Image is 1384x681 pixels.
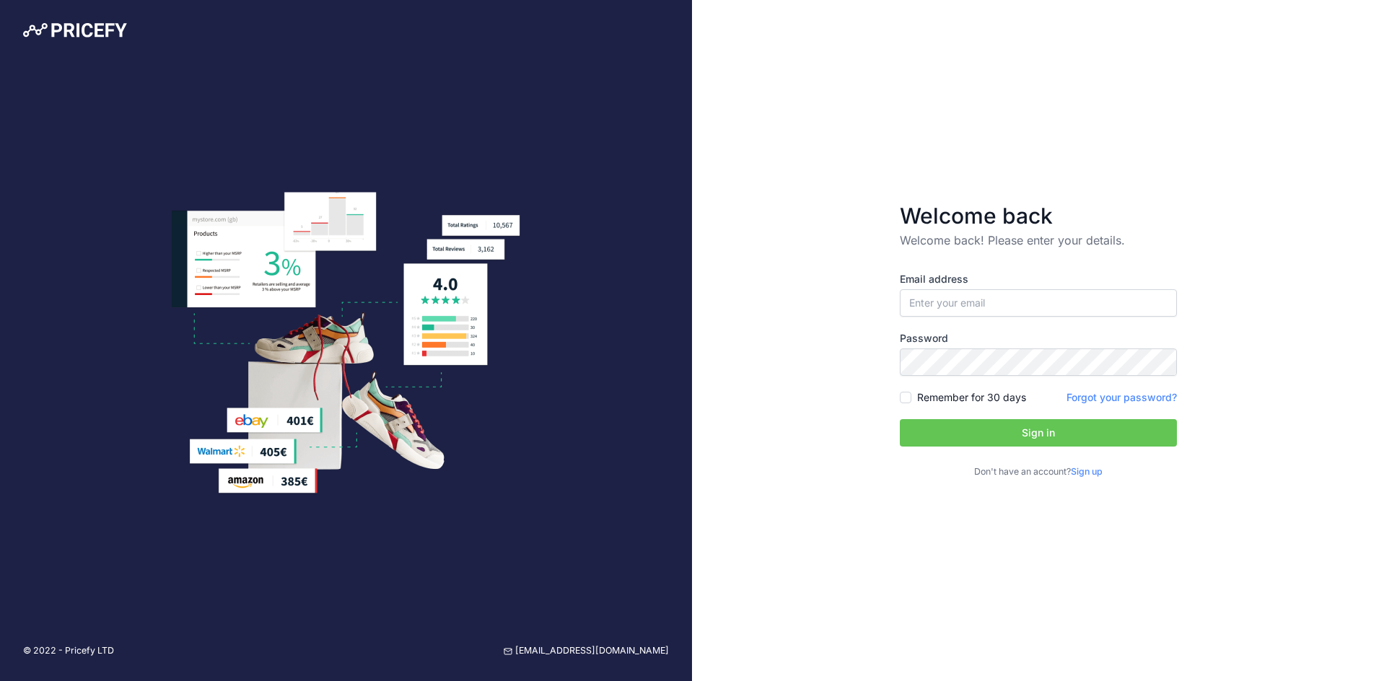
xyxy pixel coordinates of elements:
[1071,466,1103,477] a: Sign up
[900,203,1177,229] h3: Welcome back
[900,232,1177,249] p: Welcome back! Please enter your details.
[900,289,1177,317] input: Enter your email
[917,390,1026,405] label: Remember for 30 days
[23,644,114,658] p: © 2022 - Pricefy LTD
[900,272,1177,286] label: Email address
[1067,391,1177,403] a: Forgot your password?
[900,419,1177,447] button: Sign in
[900,331,1177,346] label: Password
[504,644,669,658] a: [EMAIL_ADDRESS][DOMAIN_NAME]
[23,23,127,38] img: Pricefy
[900,465,1177,479] p: Don't have an account?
